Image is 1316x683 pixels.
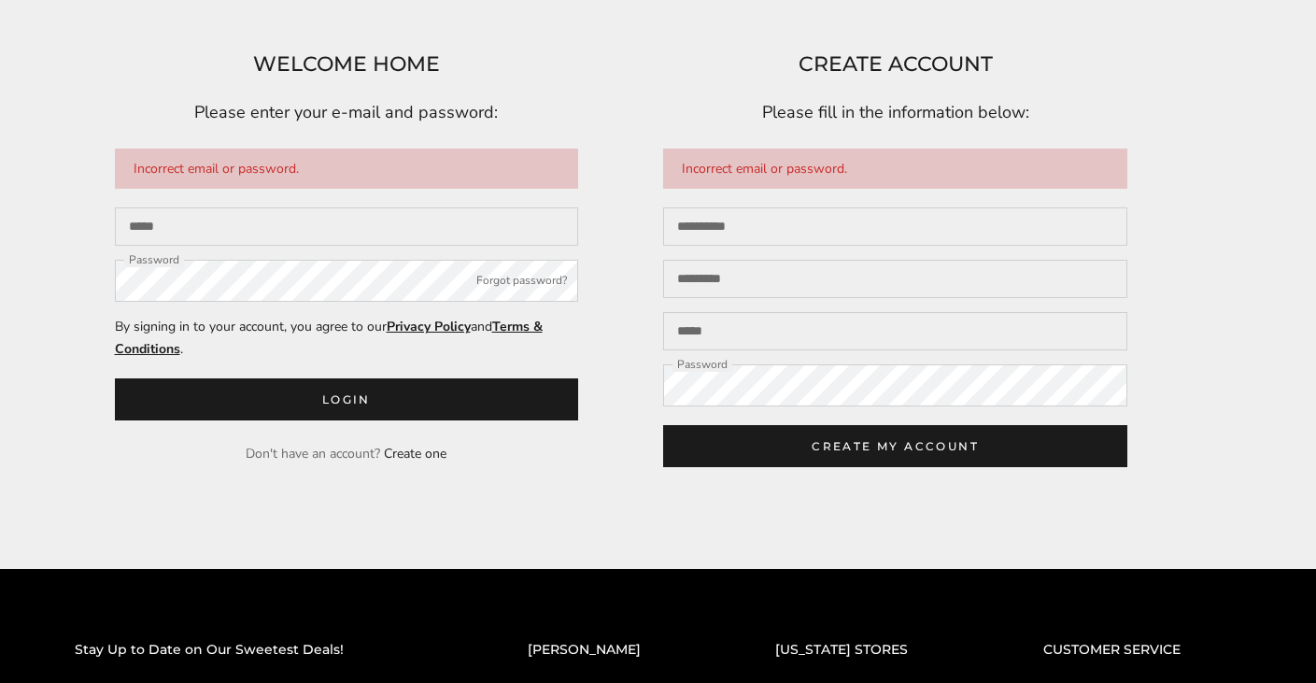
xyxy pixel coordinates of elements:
p: Please fill in the information below: [663,99,1127,127]
a: Terms & Conditions [115,318,543,357]
span: Don't have an account? [246,445,380,462]
input: First name [663,207,1127,246]
h2: Stay Up to Date on Our Sweetest Deals! [75,639,453,661]
h2: [US_STATE] STORES [775,639,969,661]
a: Privacy Policy [387,318,471,335]
button: Login [115,378,579,420]
input: Password [663,364,1127,406]
a: Create one [384,445,446,462]
h2: CUSTOMER SERVICE [1043,639,1241,661]
input: Password [115,260,579,302]
h1: CREATE ACCOUNT [663,48,1127,81]
p: By signing in to your account, you agree to our and . [115,316,579,359]
li: Incorrect email or password. [682,158,1109,179]
button: Forgot password? [476,272,567,291]
input: Email [663,312,1127,350]
h1: WELCOME HOME [115,48,579,81]
input: Last name [663,260,1127,298]
p: Please enter your e-mail and password: [115,99,579,127]
input: Email [115,207,579,246]
p: Incorrect email or password. [115,149,579,189]
h2: [PERSON_NAME] [528,639,701,661]
button: CREATE MY ACCOUNT [663,425,1127,467]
